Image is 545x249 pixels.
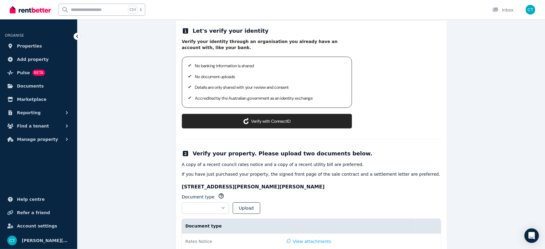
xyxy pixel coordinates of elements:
div: Inbox [492,7,514,13]
img: Claire Tao [526,5,535,15]
a: PulseBETA [5,67,72,79]
img: Claire Tao [7,236,17,245]
span: Documents [17,82,44,90]
span: Manage property [17,136,58,143]
a: Refer a friend [5,207,72,219]
span: Refer a friend [17,209,50,216]
span: Find a tenant [17,122,49,130]
span: [PERSON_NAME][MEDICAL_DATA] [22,237,70,244]
a: Marketplace [5,93,72,105]
span: Help centre [17,196,45,203]
th: Document type [182,219,284,234]
span: k [140,7,142,12]
img: RentBetter [10,5,51,14]
span: ORGANISE [5,33,24,38]
span: Account settings [17,222,57,230]
h3: [STREET_ADDRESS][PERSON_NAME][PERSON_NAME] [182,183,441,191]
button: Verify with ConnectID [182,114,352,128]
button: Find a tenant [5,120,72,132]
button: Upload [233,202,260,214]
a: Help centre [5,193,72,205]
button: View attachments [287,238,331,244]
span: BETA [32,70,45,76]
a: Documents [5,80,72,92]
p: If you have just purchased your property, the signed front page of the sale contract and a settle... [182,171,441,177]
span: Pulse [17,69,30,76]
label: Document type [182,194,215,200]
a: Properties [5,40,72,52]
div: Open Intercom Messenger [524,228,539,243]
p: Accredited by the Australian government as an identity exchange [195,95,345,101]
a: Add property [5,53,72,65]
span: Reporting [17,109,41,116]
p: Verify your identity through an organisation you already have an account with, like your bank. [182,39,352,51]
span: Add property [17,56,49,63]
h2: Verify your property. Please upload two documents below. [193,149,373,158]
p: A copy of a recent council rates notice and a copy of a recent utility bill are preferred. [182,161,441,168]
button: Manage property [5,133,72,145]
span: Marketplace [17,96,46,103]
span: Properties [17,42,42,50]
button: Reporting [5,107,72,119]
p: No banking information is shared [195,63,345,69]
span: Ctrl [128,6,137,14]
p: No document uploads [195,74,345,80]
p: Details are only shared with your review and consent [195,85,345,91]
h2: Let's verify your identity [193,27,269,35]
a: Account settings [5,220,72,232]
